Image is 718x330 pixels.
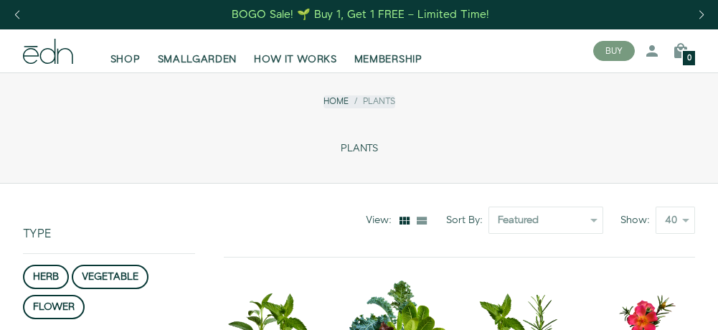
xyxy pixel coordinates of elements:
[23,295,85,319] button: flower
[323,95,395,108] nav: breadcrumbs
[254,52,336,67] span: HOW IT WORKS
[72,265,148,289] button: vegetable
[110,52,141,67] span: SHOP
[230,4,491,26] a: BOGO Sale! 🌱 Buy 1, Get 1 FREE – Limited Time!
[158,52,237,67] span: SMALLGARDEN
[346,35,431,67] a: MEMBERSHIP
[341,143,378,155] span: PLANTS
[593,41,635,61] button: BUY
[232,7,489,22] div: BOGO Sale! 🌱 Buy 1, Get 1 FREE – Limited Time!
[23,184,195,253] div: Type
[23,265,69,289] button: herb
[366,213,397,227] div: View:
[354,52,422,67] span: MEMBERSHIP
[149,35,246,67] a: SMALLGARDEN
[102,35,149,67] a: SHOP
[595,287,704,323] iframe: Ouvre un widget dans lequel vous pouvez trouver plus d’informations
[323,95,349,108] a: Home
[349,95,395,108] li: Plants
[687,55,691,62] span: 0
[245,35,345,67] a: HOW IT WORKS
[620,213,656,227] label: Show:
[446,213,488,227] label: Sort By:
